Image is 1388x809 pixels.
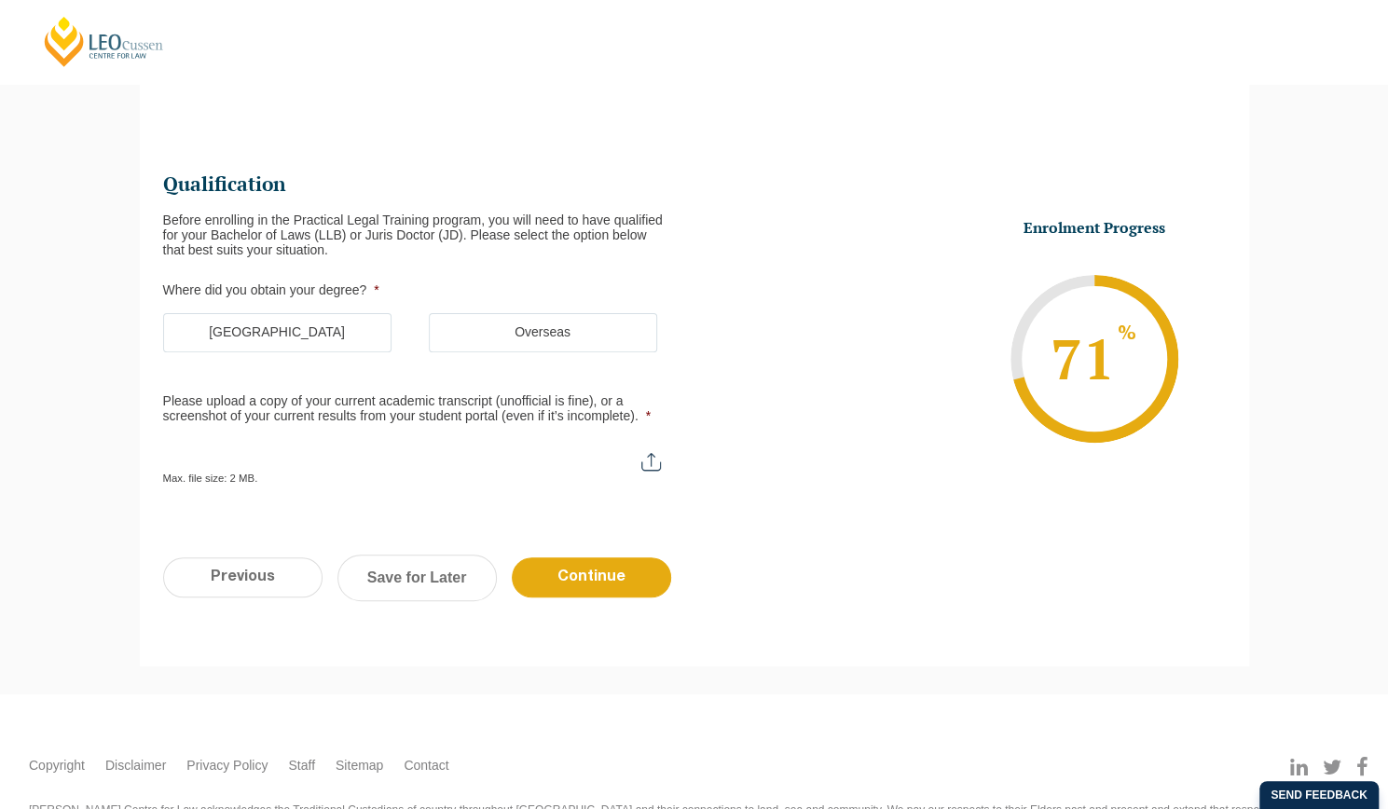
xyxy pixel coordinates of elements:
[1117,325,1138,343] sup: %
[163,171,680,198] h2: Qualification
[163,213,680,257] div: Before enrolling in the Practical Legal Training program, you will need to have qualified for you...
[429,313,657,352] label: Overseas
[512,557,671,597] input: Continue
[337,555,497,601] a: Save for Later
[336,756,383,775] a: Sitemap
[163,458,273,484] span: Max. file size: 2 MB.
[163,283,680,298] label: Where did you obtain your degree?
[163,394,680,424] label: Please upload a copy of your current academic transcript (unofficial is fine), or a screenshot of...
[105,756,166,775] a: Disclaimer
[163,313,392,352] label: [GEOGRAPHIC_DATA]
[1048,322,1141,396] span: 71
[29,756,85,775] a: Copyright
[978,218,1211,238] h3: Enrolment Progress
[186,756,268,775] a: Privacy Policy
[163,557,323,597] input: Previous
[42,15,166,68] a: [PERSON_NAME] Centre for Law
[288,756,315,775] a: Staff
[404,756,448,775] a: Contact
